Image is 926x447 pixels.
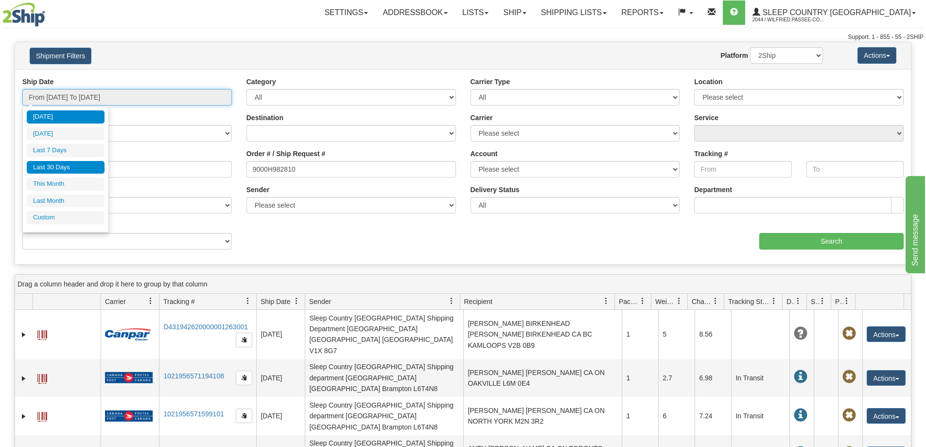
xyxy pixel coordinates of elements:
[256,359,305,397] td: [DATE]
[496,0,533,25] a: Ship
[694,161,791,178] input: From
[30,48,91,64] button: Shipment Filters
[658,397,695,435] td: 6
[658,359,695,397] td: 2.7
[463,310,622,359] td: [PERSON_NAME] BIRKENHEAD [PERSON_NAME] BIRKENHEAD CA BC KAMLOOPS V2B 0B9
[760,8,911,17] span: Sleep Country [GEOGRAPHIC_DATA]
[7,6,90,18] div: Send message
[288,293,305,309] a: Ship Date filter column settings
[163,410,224,418] a: 1021956571599101
[692,297,712,306] span: Charge
[694,77,722,87] label: Location
[835,297,843,306] span: Pickup Status
[671,293,687,309] a: Weight filter column settings
[2,2,45,27] img: logo2044.jpg
[305,359,463,397] td: Sleep Country [GEOGRAPHIC_DATA] Shipping department [GEOGRAPHIC_DATA] [GEOGRAPHIC_DATA] Brampton ...
[720,51,748,60] label: Platform
[694,185,732,195] label: Department
[728,297,770,306] span: Tracking Status
[867,408,906,424] button: Actions
[463,359,622,397] td: [PERSON_NAME] [PERSON_NAME] CA ON OAKVILLE L6M 0E4
[794,370,807,384] span: In Transit
[752,15,825,25] span: 2044 / Wilfried.Passee-Coutrin
[811,297,819,306] span: Shipment Issues
[842,409,856,422] span: Pickup Not Assigned
[305,397,463,435] td: Sleep Country [GEOGRAPHIC_DATA] Shipping department [GEOGRAPHIC_DATA] [GEOGRAPHIC_DATA] Brampton ...
[236,333,252,347] button: Copy to clipboard
[455,0,496,25] a: Lists
[471,149,498,159] label: Account
[655,297,676,306] span: Weight
[839,293,855,309] a: Pickup Status filter column settings
[694,149,728,159] label: Tracking #
[256,310,305,359] td: [DATE]
[142,293,159,309] a: Carrier filter column settings
[786,297,795,306] span: Delivery Status
[246,185,269,195] label: Sender
[471,185,520,195] label: Delivery Status
[622,310,658,359] td: 1
[842,370,856,384] span: Pickup Not Assigned
[658,310,695,359] td: 5
[857,47,896,64] button: Actions
[759,233,904,250] input: Search
[695,310,731,359] td: 8.56
[794,409,807,422] span: In Transit
[27,144,105,157] li: Last 7 Days
[27,161,105,174] li: Last 30 Days
[236,371,252,385] button: Copy to clipboard
[375,0,455,25] a: Addressbook
[105,328,151,340] img: 14 - Canpar
[790,293,806,309] a: Delivery Status filter column settings
[105,372,153,384] img: 20 - Canada Post
[27,127,105,141] li: [DATE]
[695,397,731,435] td: 7.24
[464,297,492,306] span: Recipient
[904,174,925,273] iframe: chat widget
[745,0,923,25] a: Sleep Country [GEOGRAPHIC_DATA] 2044 / Wilfried.Passee-Coutrin
[19,330,29,340] a: Expand
[163,323,248,331] a: D431942620000001263001
[309,297,331,306] span: Sender
[806,161,904,178] input: To
[19,374,29,383] a: Expand
[37,326,47,341] a: Label
[471,113,493,123] label: Carrier
[622,397,658,435] td: 1
[27,211,105,224] li: Custom
[246,149,326,159] label: Order # / Ship Request #
[163,372,224,380] a: 1021956571194108
[707,293,724,309] a: Charge filter column settings
[731,397,789,435] td: In Transit
[27,110,105,124] li: [DATE]
[19,411,29,421] a: Expand
[842,327,856,340] span: Pickup Not Assigned
[598,293,614,309] a: Recipient filter column settings
[443,293,460,309] a: Sender filter column settings
[317,0,375,25] a: Settings
[37,408,47,423] a: Label
[814,293,831,309] a: Shipment Issues filter column settings
[305,310,463,359] td: Sleep Country [GEOGRAPHIC_DATA] Shipping Department [GEOGRAPHIC_DATA] [GEOGRAPHIC_DATA] [GEOGRAPH...
[105,410,153,422] img: 20 - Canada Post
[695,359,731,397] td: 6.98
[622,359,658,397] td: 1
[163,297,195,306] span: Tracking #
[236,409,252,423] button: Copy to clipboard
[2,33,924,41] div: Support: 1 - 855 - 55 - 2SHIP
[534,0,614,25] a: Shipping lists
[867,370,906,386] button: Actions
[867,326,906,342] button: Actions
[27,195,105,208] li: Last Month
[27,178,105,191] li: This Month
[246,113,283,123] label: Destination
[614,0,671,25] a: Reports
[619,297,639,306] span: Packages
[463,397,622,435] td: [PERSON_NAME] [PERSON_NAME] CA ON NORTH YORK M2N 3R2
[694,113,718,123] label: Service
[246,77,276,87] label: Category
[105,297,126,306] span: Carrier
[240,293,256,309] a: Tracking # filter column settings
[37,370,47,385] a: Label
[15,275,911,294] div: grid grouping header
